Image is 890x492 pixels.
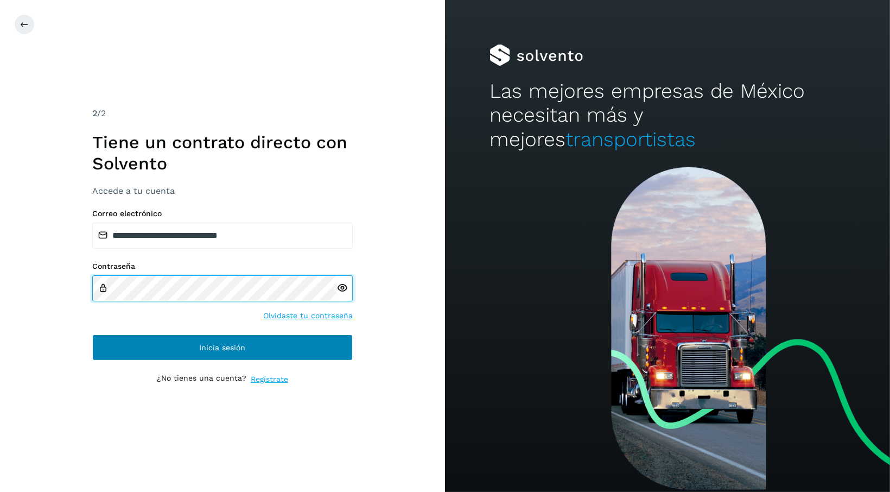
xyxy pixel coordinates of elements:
a: Olvidaste tu contraseña [263,310,353,321]
span: Inicia sesión [200,344,246,351]
span: transportistas [565,128,696,151]
div: /2 [92,107,353,120]
button: Inicia sesión [92,335,353,361]
h2: Las mejores empresas de México necesitan más y mejores [490,79,846,152]
span: 2 [92,108,97,118]
a: Regístrate [251,374,288,385]
p: ¿No tienes una cuenta? [157,374,246,385]
label: Contraseña [92,262,353,271]
h1: Tiene un contrato directo con Solvento [92,132,353,174]
label: Correo electrónico [92,209,353,218]
h3: Accede a tu cuenta [92,186,353,196]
